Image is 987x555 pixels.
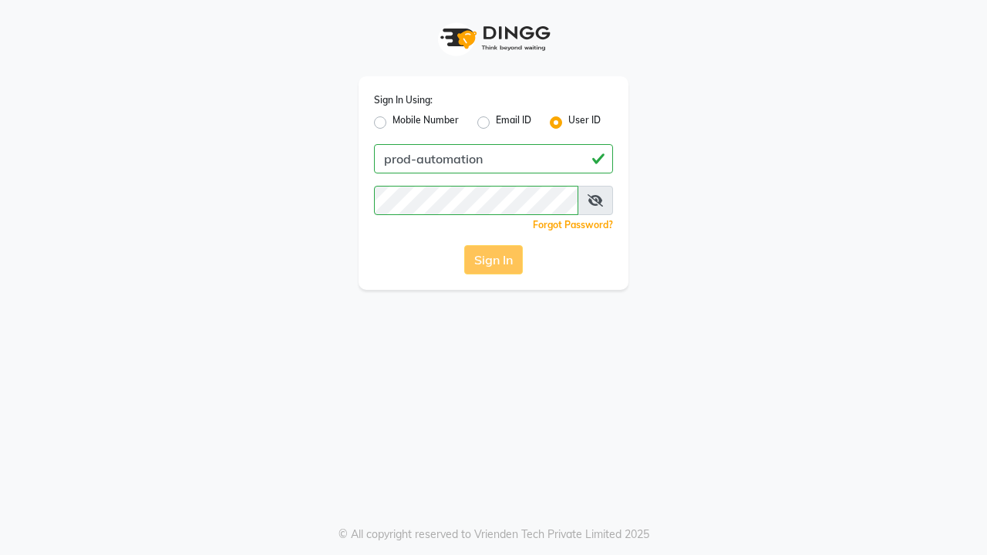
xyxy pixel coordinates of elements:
[432,15,555,61] img: logo1.svg
[568,113,601,132] label: User ID
[392,113,459,132] label: Mobile Number
[374,93,433,107] label: Sign In Using:
[374,186,578,215] input: Username
[533,219,613,230] a: Forgot Password?
[496,113,531,132] label: Email ID
[374,144,613,173] input: Username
